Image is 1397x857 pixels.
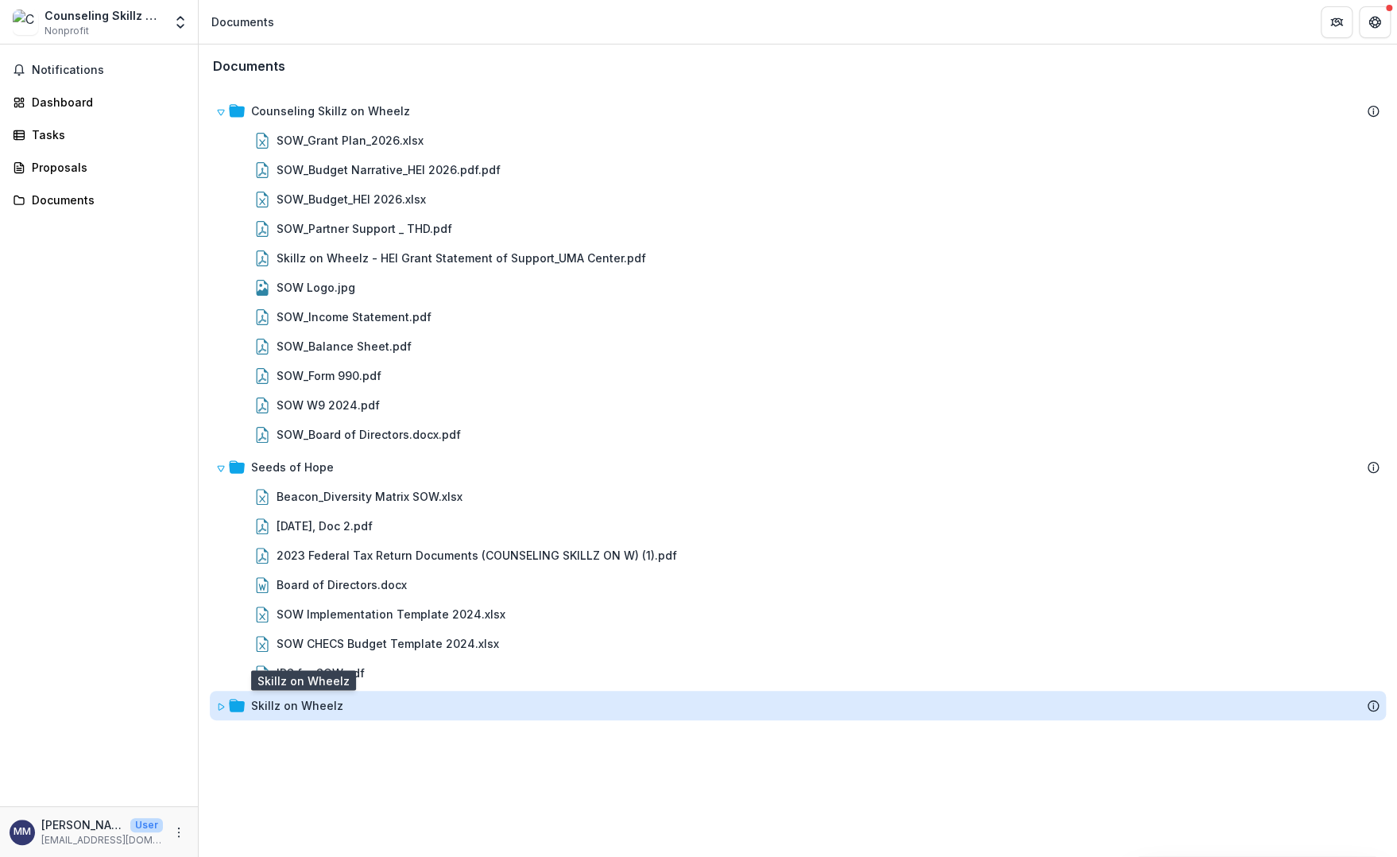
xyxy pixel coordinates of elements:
[277,250,646,266] div: Skillz on Wheelz - HEI Grant Statement of Support_UMA Center.pdf
[210,691,1386,720] div: Skillz on Wheelz
[277,191,426,207] div: SOW_Budget_HEI 2026.xlsx
[277,338,412,355] div: SOW_Balance Sheet.pdf
[210,482,1386,511] div: Beacon_Diversity Matrix SOW.xlsx
[210,658,1386,688] div: IRS for SOW.pdf
[210,126,1386,155] div: SOW_Grant Plan_2026.xlsx
[6,122,192,148] a: Tasks
[213,59,285,74] h3: Documents
[32,94,179,111] div: Dashboard
[277,547,677,564] div: 2023 Federal Tax Return Documents (COUNSELING SKILLZ ON W) (1).pdf
[130,818,163,832] p: User
[210,273,1386,302] div: SOW Logo.jpg
[277,397,380,413] div: SOW W9 2024.pdf
[210,420,1386,449] div: SOW_Board of Directors.docx.pdf
[211,14,274,30] div: Documents
[210,96,1386,126] div: Counseling Skillz on Wheelz
[277,606,505,622] div: SOW Implementation Template 2024.xlsx
[210,155,1386,184] div: SOW_Budget Narrative_HEI 2026.pdf.pdf
[251,697,343,714] div: Skillz on Wheelz
[6,187,192,213] a: Documents
[210,511,1386,541] div: [DATE], Doc 2.pdf
[6,57,192,83] button: Notifications
[210,361,1386,390] div: SOW_Form 990.pdf
[277,367,381,384] div: SOW_Form 990.pdf
[277,161,501,178] div: SOW_Budget Narrative_HEI 2026.pdf.pdf
[210,96,1386,449] div: Counseling Skillz on WheelzSOW_Grant Plan_2026.xlsxSOW_Budget Narrative_HEI 2026.pdf.pdfSOW_Budge...
[14,827,31,837] div: Marshan Marick
[32,159,179,176] div: Proposals
[251,103,410,119] div: Counseling Skillz on Wheelz
[32,126,179,143] div: Tasks
[210,599,1386,629] div: SOW Implementation Template 2024.xlsx
[277,665,365,681] div: IRS for SOW.pdf
[1321,6,1352,38] button: Partners
[277,576,407,593] div: Board of Directors.docx
[277,426,461,443] div: SOW_Board of Directors.docx.pdf
[169,6,192,38] button: Open entity switcher
[277,635,499,652] div: SOW CHECS Budget Template 2024.xlsx
[210,452,1386,482] div: Seeds of Hope
[210,214,1386,243] div: SOW_Partner Support _ THD.pdf
[32,64,185,77] span: Notifications
[41,816,124,833] p: [PERSON_NAME]
[32,192,179,208] div: Documents
[210,184,1386,214] div: SOW_Budget_HEI 2026.xlsx
[41,833,163,847] p: [EMAIL_ADDRESS][DOMAIN_NAME]
[277,279,355,296] div: SOW Logo.jpg
[1359,6,1391,38] button: Get Help
[6,89,192,115] a: Dashboard
[45,24,89,38] span: Nonprofit
[210,452,1386,688] div: Seeds of HopeBeacon_Diversity Matrix SOW.xlsx[DATE], Doc 2.pdf2023 Federal Tax Return Documents (...
[6,154,192,180] a: Proposals
[251,459,334,475] div: Seeds of Hope
[205,10,281,33] nav: breadcrumb
[277,518,373,534] div: [DATE], Doc 2.pdf
[277,220,452,237] div: SOW_Partner Support _ THD.pdf
[210,302,1386,332] div: SOW_Income Statement.pdf
[277,488,462,505] div: Beacon_Diversity Matrix SOW.xlsx
[210,390,1386,420] div: SOW W9 2024.pdf
[13,10,38,35] img: Counseling Skillz on Wheelz
[169,823,188,842] button: More
[210,541,1386,570] div: 2023 Federal Tax Return Documents (COUNSELING SKILLZ ON W) (1).pdf
[210,629,1386,658] div: SOW CHECS Budget Template 2024.xlsx
[277,308,431,325] div: SOW_Income Statement.pdf
[210,332,1386,361] div: SOW_Balance Sheet.pdf
[210,570,1386,599] div: Board of Directors.docx
[210,243,1386,273] div: Skillz on Wheelz - HEI Grant Statement of Support_UMA Center.pdf
[45,7,163,24] div: Counseling Skillz on Wheelz
[277,132,424,149] div: SOW_Grant Plan_2026.xlsx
